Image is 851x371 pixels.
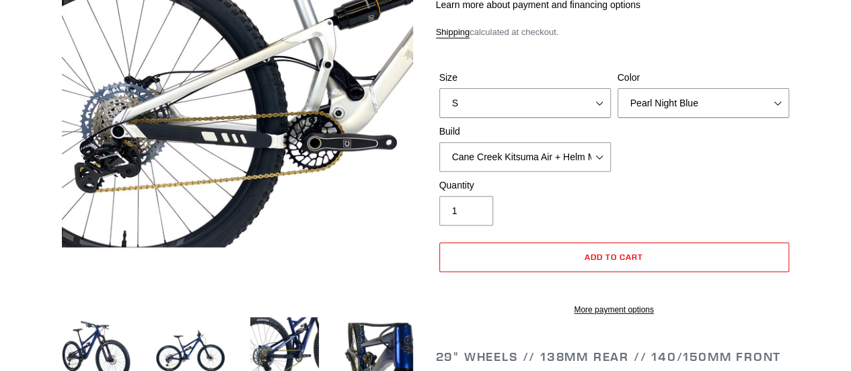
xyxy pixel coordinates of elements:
label: Size [439,71,611,85]
h2: 29" Wheels // 138mm Rear // 140/150mm Front [436,349,792,364]
a: More payment options [439,304,789,316]
label: Color [618,71,789,85]
span: Add to cart [585,252,643,262]
button: Add to cart [439,242,789,272]
a: Shipping [436,27,470,38]
label: Build [439,125,611,139]
label: Quantity [439,178,611,193]
div: calculated at checkout. [436,26,792,39]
